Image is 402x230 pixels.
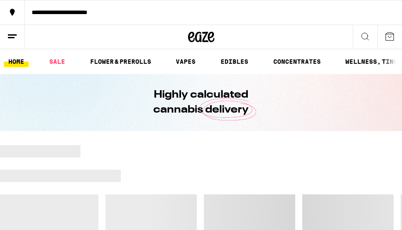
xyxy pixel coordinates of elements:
[269,56,325,67] a: CONCENTRATES
[45,56,69,67] a: SALE
[216,56,253,67] a: EDIBLES
[129,88,274,117] h1: Highly calculated cannabis delivery
[171,56,200,67] a: VAPES
[4,56,29,67] a: HOME
[86,56,156,67] a: FLOWER & PREROLLS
